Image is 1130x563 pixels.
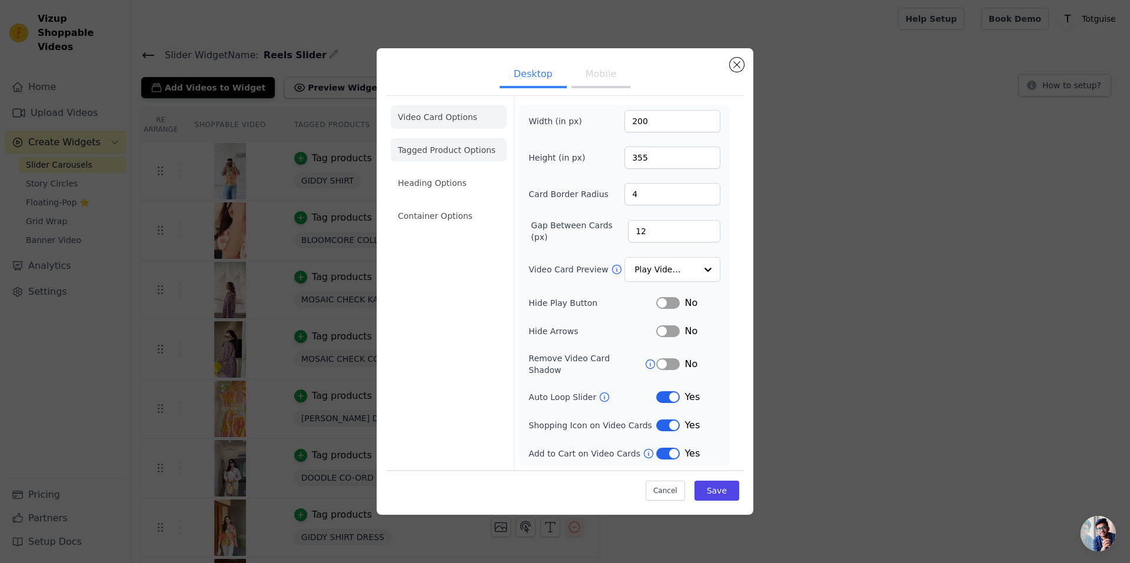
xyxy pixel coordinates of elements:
button: Cancel [646,481,685,501]
button: Close modal [730,58,744,72]
label: Gap Between Cards (px) [531,219,628,243]
button: Mobile [571,62,630,88]
label: Auto Loop Slider [529,391,599,403]
li: Heading Options [391,171,507,195]
span: No [684,296,697,310]
label: Hide Arrows [529,325,656,337]
li: Video Card Options [391,105,507,129]
label: Shopping Icon on Video Cards [529,419,656,431]
span: Yes [684,447,700,461]
label: Width (in px) [529,115,593,127]
span: No [684,324,697,338]
label: Remove Video Card Shadow [529,352,644,376]
span: Yes [684,390,700,404]
a: Open chat [1081,516,1116,551]
span: Yes [684,418,700,432]
li: Container Options [391,204,507,228]
span: No [684,357,697,371]
li: Tagged Product Options [391,138,507,162]
button: Save [694,481,739,501]
button: Desktop [500,62,567,88]
label: Hide Play Button [529,297,656,309]
label: Video Card Preview [529,264,610,275]
label: Add to Cart on Video Cards [529,448,643,459]
label: Card Border Radius [529,188,609,200]
label: Height (in px) [529,152,593,164]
